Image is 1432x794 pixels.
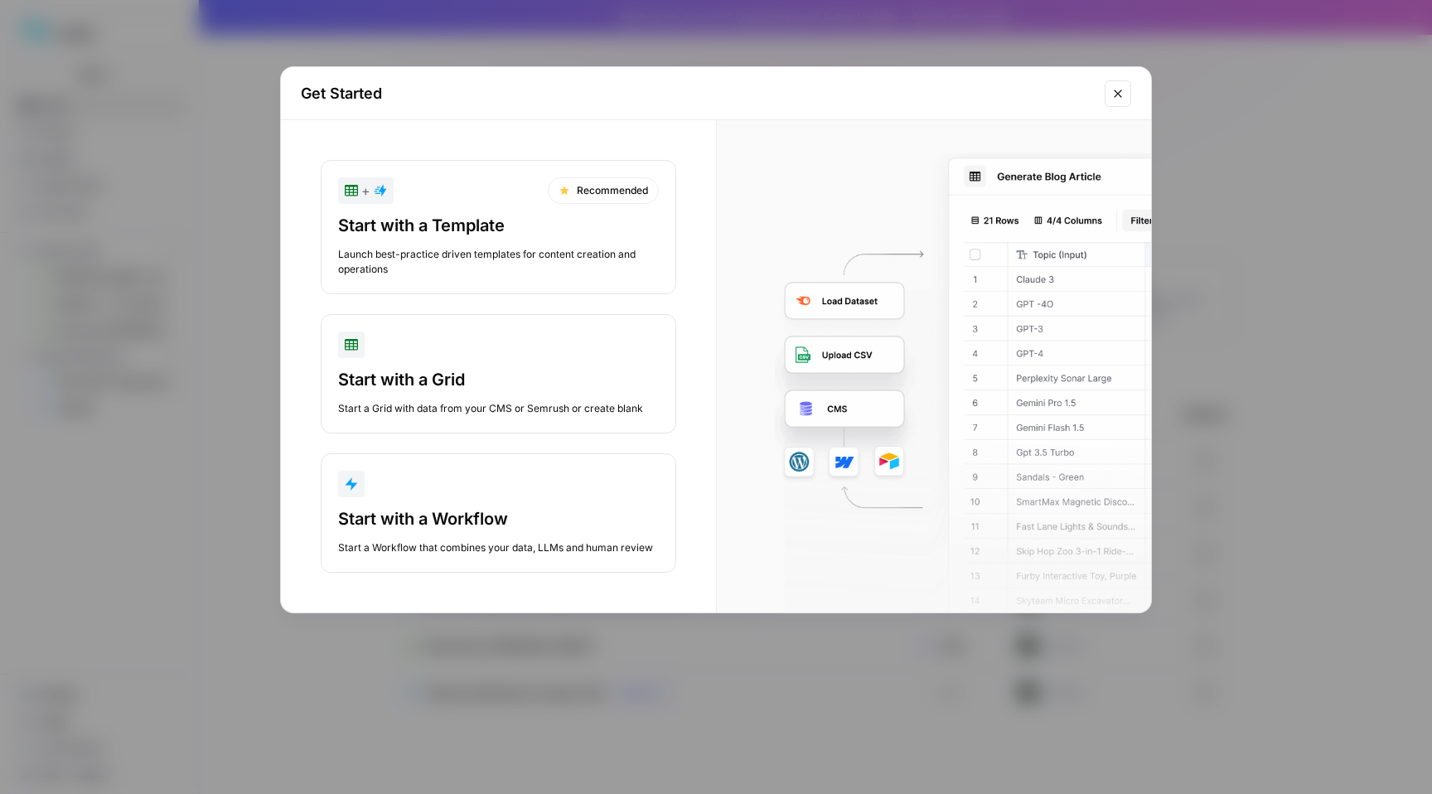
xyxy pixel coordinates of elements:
[338,540,659,555] div: Start a Workflow that combines your data, LLMs and human review
[345,181,387,201] div: +
[321,160,676,294] button: +RecommendedStart with a TemplateLaunch best-practice driven templates for content creation and o...
[321,453,676,573] button: Start with a WorkflowStart a Workflow that combines your data, LLMs and human review
[301,82,1095,105] h2: Get Started
[1105,80,1131,107] button: Close modal
[338,507,659,530] div: Start with a Workflow
[338,368,659,391] div: Start with a Grid
[548,177,659,204] div: Recommended
[321,314,676,433] button: Start with a GridStart a Grid with data from your CMS or Semrush or create blank
[338,214,659,237] div: Start with a Template
[338,247,659,277] div: Launch best-practice driven templates for content creation and operations
[338,401,659,416] div: Start a Grid with data from your CMS or Semrush or create blank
